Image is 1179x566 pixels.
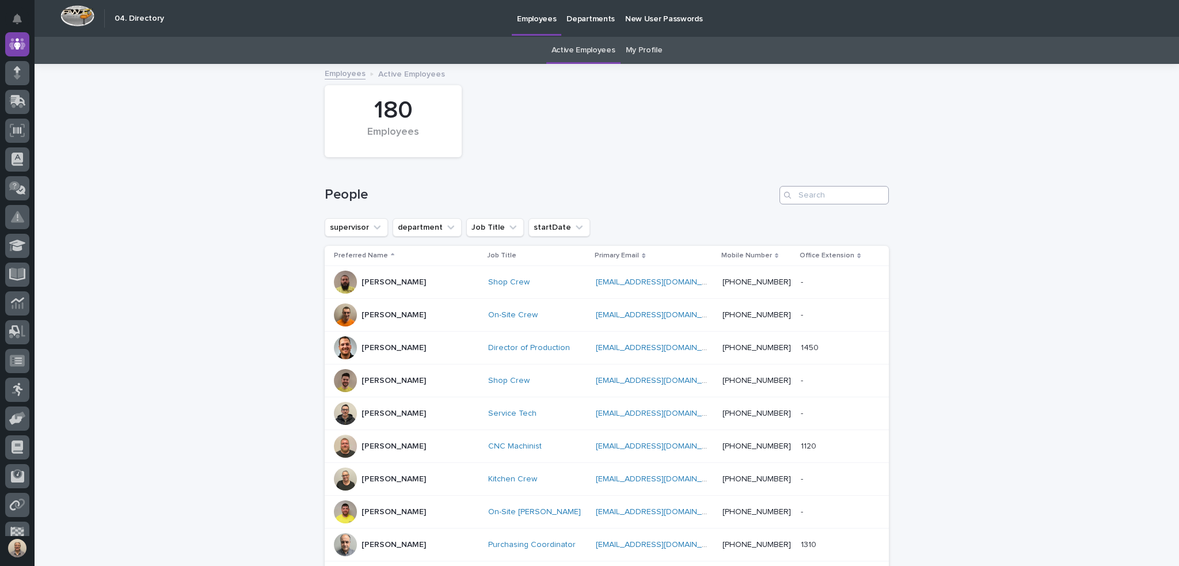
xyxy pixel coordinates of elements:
[595,249,639,262] p: Primary Email
[487,249,516,262] p: Job Title
[325,299,889,332] tr: [PERSON_NAME]On-Site Crew [EMAIL_ADDRESS][DOMAIN_NAME] [PHONE_NUMBER]--
[14,14,29,32] div: Notifications
[362,540,426,550] p: [PERSON_NAME]
[466,218,524,237] button: Job Title
[115,14,164,24] h2: 04. Directory
[722,442,791,450] a: [PHONE_NUMBER]
[800,249,854,262] p: Office Extension
[488,409,537,419] a: Service Tech
[722,409,791,417] a: [PHONE_NUMBER]
[325,66,366,79] a: Employees
[626,37,663,64] a: My Profile
[334,249,388,262] p: Preferred Name
[325,187,775,203] h1: People
[596,377,726,385] a: [EMAIL_ADDRESS][DOMAIN_NAME]
[596,508,726,516] a: [EMAIL_ADDRESS][DOMAIN_NAME]
[362,474,426,484] p: [PERSON_NAME]
[722,475,791,483] a: [PHONE_NUMBER]
[362,278,426,287] p: [PERSON_NAME]
[488,474,537,484] a: Kitchen Crew
[362,507,426,517] p: [PERSON_NAME]
[801,505,805,517] p: -
[325,397,889,430] tr: [PERSON_NAME]Service Tech [EMAIL_ADDRESS][DOMAIN_NAME] [PHONE_NUMBER]--
[801,439,819,451] p: 1120
[801,407,805,419] p: -
[488,442,542,451] a: CNC Machinist
[722,311,791,319] a: [PHONE_NUMBER]
[362,343,426,353] p: [PERSON_NAME]
[801,275,805,287] p: -
[5,536,29,560] button: users-avatar
[362,310,426,320] p: [PERSON_NAME]
[378,67,445,79] p: Active Employees
[362,376,426,386] p: [PERSON_NAME]
[325,266,889,299] tr: [PERSON_NAME]Shop Crew [EMAIL_ADDRESS][DOMAIN_NAME] [PHONE_NUMBER]--
[596,409,726,417] a: [EMAIL_ADDRESS][DOMAIN_NAME]
[488,278,530,287] a: Shop Crew
[488,343,570,353] a: Director of Production
[722,344,791,352] a: [PHONE_NUMBER]
[722,508,791,516] a: [PHONE_NUMBER]
[362,409,426,419] p: [PERSON_NAME]
[596,442,726,450] a: [EMAIL_ADDRESS][DOMAIN_NAME]
[362,442,426,451] p: [PERSON_NAME]
[488,540,576,550] a: Purchasing Coordinator
[488,507,581,517] a: On-Site [PERSON_NAME]
[721,249,772,262] p: Mobile Number
[722,377,791,385] a: [PHONE_NUMBER]
[488,310,538,320] a: On-Site Crew
[722,278,791,286] a: [PHONE_NUMBER]
[801,308,805,320] p: -
[5,7,29,31] button: Notifications
[801,538,819,550] p: 1310
[325,332,889,364] tr: [PERSON_NAME]Director of Production [EMAIL_ADDRESS][DOMAIN_NAME] [PHONE_NUMBER]14501450
[596,475,726,483] a: [EMAIL_ADDRESS][DOMAIN_NAME]
[596,311,726,319] a: [EMAIL_ADDRESS][DOMAIN_NAME]
[801,341,821,353] p: 1450
[488,376,530,386] a: Shop Crew
[552,37,615,64] a: Active Employees
[722,541,791,549] a: [PHONE_NUMBER]
[344,96,442,125] div: 180
[801,472,805,484] p: -
[325,496,889,529] tr: [PERSON_NAME]On-Site [PERSON_NAME] [EMAIL_ADDRESS][DOMAIN_NAME] [PHONE_NUMBER]--
[596,278,726,286] a: [EMAIL_ADDRESS][DOMAIN_NAME]
[325,463,889,496] tr: [PERSON_NAME]Kitchen Crew [EMAIL_ADDRESS][DOMAIN_NAME] [PHONE_NUMBER]--
[596,344,726,352] a: [EMAIL_ADDRESS][DOMAIN_NAME]
[325,218,388,237] button: supervisor
[528,218,590,237] button: startDate
[596,541,726,549] a: [EMAIL_ADDRESS][DOMAIN_NAME]
[344,126,442,150] div: Employees
[393,218,462,237] button: department
[325,430,889,463] tr: [PERSON_NAME]CNC Machinist [EMAIL_ADDRESS][DOMAIN_NAME] [PHONE_NUMBER]11201120
[801,374,805,386] p: -
[325,529,889,561] tr: [PERSON_NAME]Purchasing Coordinator [EMAIL_ADDRESS][DOMAIN_NAME] [PHONE_NUMBER]13101310
[60,5,94,26] img: Workspace Logo
[779,186,889,204] input: Search
[325,364,889,397] tr: [PERSON_NAME]Shop Crew [EMAIL_ADDRESS][DOMAIN_NAME] [PHONE_NUMBER]--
